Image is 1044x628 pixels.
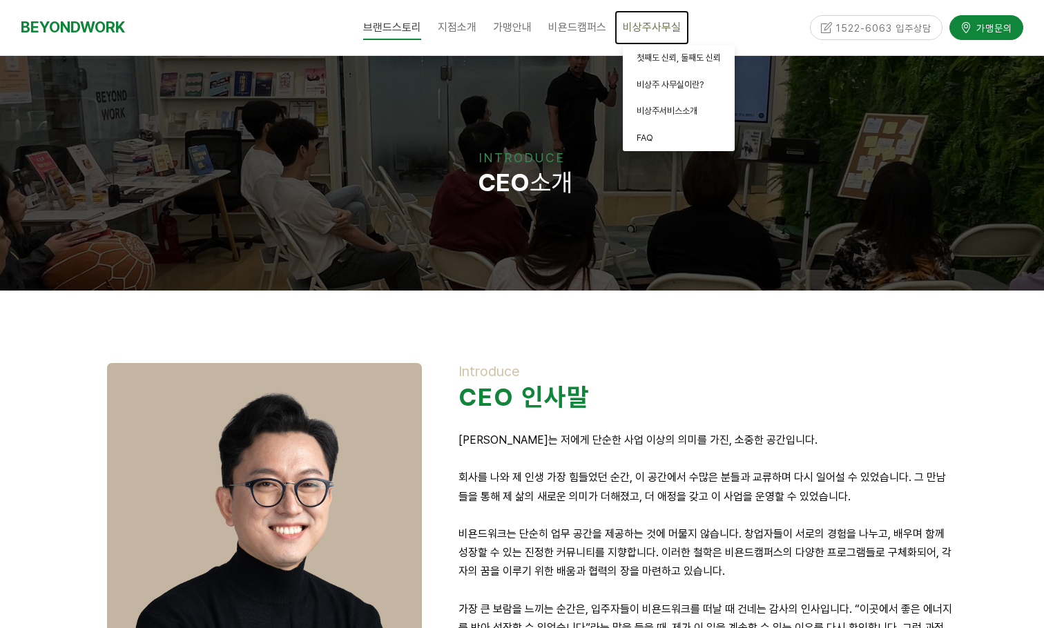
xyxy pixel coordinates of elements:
[972,18,1012,32] span: 가맹문의
[438,21,476,34] span: 지점소개
[493,21,532,34] span: 가맹안내
[623,21,681,34] span: 비상주사무실
[355,10,429,45] a: 브랜드스토리
[363,14,421,40] span: 브랜드스토리
[623,45,735,72] a: 첫째도 신뢰, 둘째도 신뢰
[615,10,689,45] a: 비상주사무실
[623,98,735,125] a: 비상주서비스소개
[548,21,606,34] span: 비욘드캠퍼스
[458,524,954,581] p: 비욘드워크는 단순히 업무 공간을 제공하는 것에 머물지 않습니다. 창업자들이 서로의 경험을 나누고, 배우며 함께 성장할 수 있는 진정한 커뮤니티를 지향합니다. 이러한 철학은 비...
[479,150,565,165] span: INTRODUCE
[458,363,520,380] span: Introduce
[949,12,1023,37] a: 가맹문의
[623,72,735,99] a: 비상주 사무실이란?
[637,106,697,116] span: 비상주서비스소개
[623,125,735,152] a: FAQ
[458,468,954,505] p: 회사를 나와 제 인생 가장 힘들었던 순간, 이 공간에서 수많은 분들과 교류하며 다시 일어설 수 있었습니다. 그 만남들을 통해 제 삶의 새로운 의미가 더해졌고, 더 애정을 갖고...
[429,10,485,45] a: 지점소개
[458,382,590,412] strong: CEO 인사말
[637,79,704,90] span: 비상주 사무실이란?
[540,10,615,45] a: 비욘드캠퍼스
[21,14,125,40] a: BEYONDWORK
[485,10,540,45] a: 가맹안내
[458,431,954,449] p: [PERSON_NAME]는 저에게 단순한 사업 이상의 의미를 가진, 소중한 공간입니다.
[478,168,530,197] strong: CEO
[637,52,721,63] span: 첫째도 신뢰, 둘째도 신뢰
[472,168,572,197] span: 소개
[637,133,653,143] span: FAQ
